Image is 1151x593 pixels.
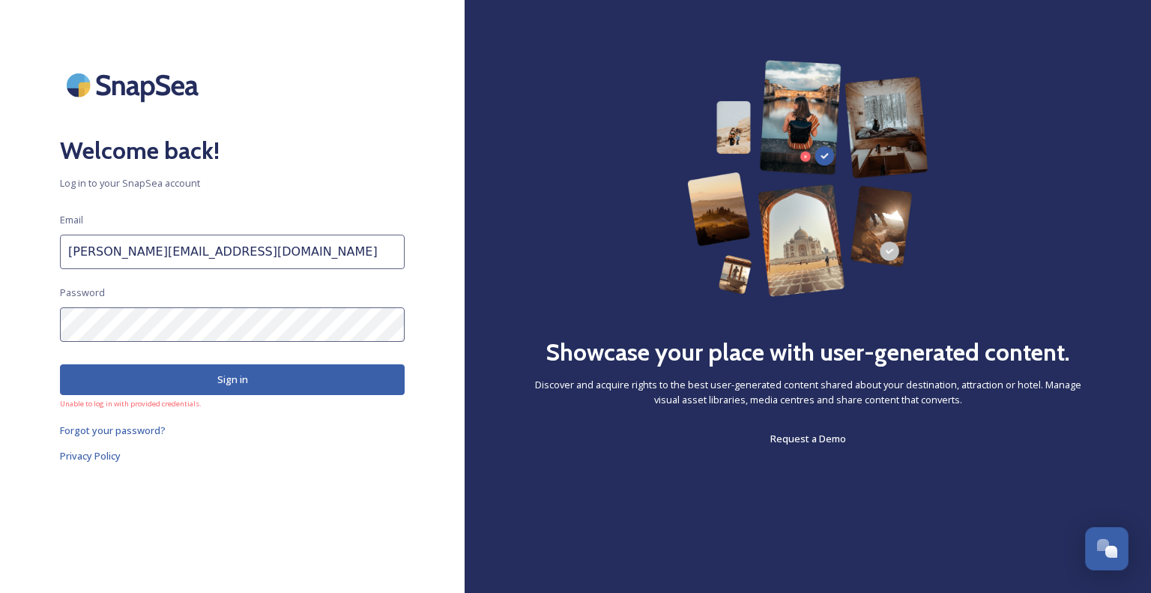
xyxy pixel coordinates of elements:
[60,176,405,190] span: Log in to your SnapSea account
[60,399,405,409] span: Unable to log in with provided credentials.
[770,430,846,448] a: Request a Demo
[60,421,405,439] a: Forgot your password?
[687,60,929,297] img: 63b42ca75bacad526042e722_Group%20154-p-800.png
[770,432,846,445] span: Request a Demo
[60,213,83,227] span: Email
[60,424,166,437] span: Forgot your password?
[1085,527,1129,571] button: Open Chat
[60,286,105,300] span: Password
[60,235,405,269] input: john.doe@snapsea.io
[60,60,210,110] img: SnapSea Logo
[525,378,1091,406] span: Discover and acquire rights to the best user-generated content shared about your destination, att...
[60,449,121,463] span: Privacy Policy
[60,364,405,395] button: Sign in
[546,334,1070,370] h2: Showcase your place with user-generated content.
[60,133,405,169] h2: Welcome back!
[60,447,405,465] a: Privacy Policy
